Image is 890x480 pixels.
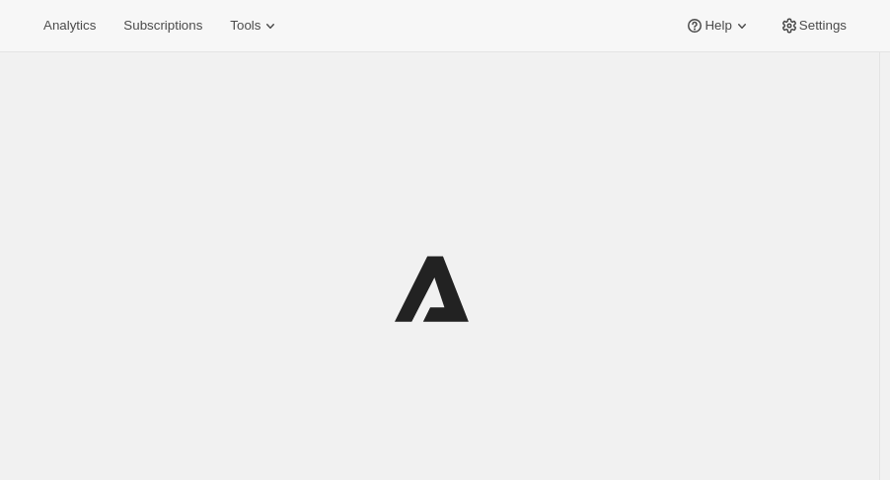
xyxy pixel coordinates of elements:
span: Analytics [43,18,96,34]
span: Settings [799,18,847,34]
span: Subscriptions [123,18,202,34]
button: Tools [218,12,292,40]
button: Settings [768,12,858,40]
button: Subscriptions [111,12,214,40]
button: Help [673,12,763,40]
span: Help [705,18,731,34]
button: Analytics [32,12,108,40]
span: Tools [230,18,260,34]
